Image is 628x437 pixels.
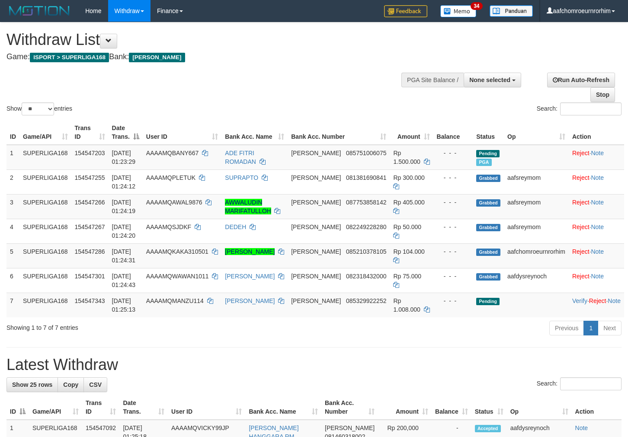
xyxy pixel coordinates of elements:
span: [DATE] 01:24:31 [112,248,136,264]
td: SUPERLIGA168 [19,293,71,317]
a: Reject [572,150,590,156]
a: CSV [83,377,107,392]
th: Status: activate to sort column ascending [471,395,507,420]
th: Bank Acc. Name: activate to sort column ascending [221,120,288,145]
span: [PERSON_NAME] [325,424,375,431]
th: User ID: activate to sort column ascending [168,395,245,420]
span: Grabbed [476,199,500,207]
span: AAAAMQPLETUK [146,174,195,181]
th: Amount: activate to sort column ascending [390,120,433,145]
a: Previous [549,321,584,335]
a: Next [598,321,622,335]
td: 7 [6,293,19,317]
span: [DATE] 01:24:43 [112,273,136,288]
span: [PERSON_NAME] [291,273,341,280]
th: Amount: activate to sort column ascending [378,395,432,420]
td: 1 [6,145,19,170]
span: AAAAMQSJDKF [146,223,191,230]
a: ADE FITRI ROMADAN [225,150,256,165]
span: [DATE] 01:24:19 [112,199,136,214]
span: Copy 082318432000 to clipboard [346,273,386,280]
a: Reject [572,248,590,255]
td: aafsreymom [504,219,569,243]
div: - - - [437,173,470,182]
th: Date Trans.: activate to sort column ascending [119,395,168,420]
a: Note [591,174,604,181]
td: SUPERLIGA168 [19,268,71,293]
a: Stop [590,87,615,102]
label: Search: [537,102,622,115]
span: AAAAMQBANY667 [146,150,199,156]
a: Run Auto-Refresh [547,73,615,87]
span: Rp 1.500.000 [393,150,420,165]
span: 154547255 [75,174,105,181]
th: Trans ID: activate to sort column ascending [82,395,120,420]
span: CSV [89,381,102,388]
span: 154547203 [75,150,105,156]
a: Show 25 rows [6,377,58,392]
span: Grabbed [476,175,500,182]
select: Showentries [22,102,54,115]
span: [PERSON_NAME] [291,150,341,156]
label: Show entries [6,102,72,115]
th: Op: activate to sort column ascending [507,395,572,420]
a: Verify [572,297,587,304]
th: Op: activate to sort column ascending [504,120,569,145]
span: Grabbed [476,224,500,231]
button: None selected [464,73,521,87]
div: - - - [437,297,470,305]
span: [PERSON_NAME] [291,223,341,230]
span: AAAAMQMANZU114 [146,297,204,304]
span: Copy 082249228280 to clipboard [346,223,386,230]
td: SUPERLIGA168 [19,194,71,219]
input: Search: [560,377,622,390]
td: · [569,194,624,219]
span: ISPORT > SUPERLIGA168 [30,53,109,62]
span: Accepted [475,425,501,432]
span: Marked by aafsengchandara [476,159,491,166]
td: SUPERLIGA168 [19,243,71,268]
input: Search: [560,102,622,115]
img: Feedback.jpg [384,5,427,17]
span: Grabbed [476,249,500,256]
td: SUPERLIGA168 [19,219,71,243]
a: 1 [583,321,598,335]
span: [PERSON_NAME] [291,174,341,181]
th: Balance: activate to sort column ascending [432,395,471,420]
a: SUPRAPTO [225,174,258,181]
span: 154547266 [75,199,105,206]
span: [DATE] 01:24:20 [112,223,136,239]
td: · · [569,293,624,317]
th: User ID: activate to sort column ascending [143,120,221,145]
td: 2 [6,169,19,194]
span: [PERSON_NAME] [291,297,341,304]
span: Pending [476,150,500,157]
td: · [569,219,624,243]
img: MOTION_logo.png [6,4,72,17]
a: Note [591,248,604,255]
th: Date Trans.: activate to sort column descending [109,120,143,145]
a: Note [591,223,604,230]
span: 154547267 [75,223,105,230]
div: - - - [437,149,470,157]
span: [DATE] 01:24:12 [112,174,136,190]
td: aafsreymom [504,194,569,219]
label: Search: [537,377,622,390]
th: ID: activate to sort column descending [6,395,29,420]
th: Status [473,120,504,145]
span: None selected [469,77,510,83]
a: Note [608,297,621,304]
div: - - - [437,198,470,207]
span: 154547286 [75,248,105,255]
td: aafsreymom [504,169,569,194]
span: Copy 085329922252 to clipboard [346,297,386,304]
th: Action [572,395,622,420]
span: AAAAMQAWAL9876 [146,199,202,206]
td: aafchomroeurnrorhim [504,243,569,268]
span: 34 [471,2,482,10]
td: 6 [6,268,19,293]
span: Copy 085210378105 to clipboard [346,248,386,255]
td: aafdysreynoch [504,268,569,293]
span: [PERSON_NAME] [291,248,341,255]
div: Showing 1 to 7 of 7 entries [6,320,255,332]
